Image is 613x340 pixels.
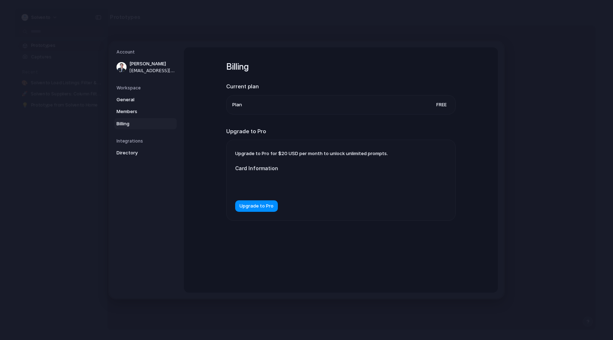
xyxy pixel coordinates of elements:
[114,106,177,117] a: Members
[114,94,177,106] a: General
[226,127,456,136] h2: Upgrade to Pro
[232,101,242,108] span: Plan
[117,120,162,127] span: Billing
[117,85,177,91] h5: Workspace
[117,138,177,144] h5: Integrations
[117,96,162,103] span: General
[235,200,278,212] button: Upgrade to Pro
[117,108,162,115] span: Members
[117,149,162,157] span: Directory
[433,101,450,108] span: Free
[226,60,456,73] h1: Billing
[235,150,388,156] span: Upgrade to Pro for $20 USD per month to unlock unlimited prompts.
[235,164,379,172] label: Card Information
[129,67,175,74] span: [EMAIL_ADDRESS][DOMAIN_NAME]
[241,181,373,187] iframe: Secure card payment input frame
[114,118,177,130] a: Billing
[239,202,274,210] span: Upgrade to Pro
[129,60,175,67] span: [PERSON_NAME]
[114,147,177,159] a: Directory
[117,49,177,55] h5: Account
[114,58,177,76] a: [PERSON_NAME][EMAIL_ADDRESS][DOMAIN_NAME]
[226,83,456,91] h2: Current plan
